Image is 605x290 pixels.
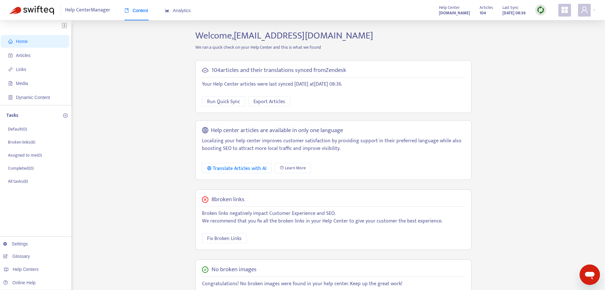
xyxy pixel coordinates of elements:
[502,4,519,11] span: Last Sync
[8,152,42,159] p: Assigned to me ( 0 )
[8,39,13,44] span: home
[8,139,35,145] p: Broken links ( 8 )
[8,165,34,172] p: Completed ( 0 )
[275,163,311,173] a: Learn More
[285,165,306,172] span: Learn More
[10,6,54,15] img: Swifteq
[202,266,208,273] span: check-circle
[439,10,470,17] strong: [DOMAIN_NAME]
[212,266,257,273] h5: No broken images
[165,8,191,13] span: Analytics
[65,4,110,16] span: Help Center Manager
[207,165,266,173] div: Translate Articles with AI
[248,96,290,106] button: Export Articles
[195,28,373,44] span: Welcome, [EMAIL_ADDRESS][DOMAIN_NAME]
[207,235,242,243] span: Fix Broken Links
[253,98,285,106] span: Export Articles
[581,6,588,14] span: user
[202,196,208,203] span: close-circle
[16,53,30,58] span: Articles
[202,96,245,106] button: Run Quick Sync
[16,39,28,44] span: Home
[502,10,526,17] strong: [DATE] 08:36
[3,280,36,285] a: Online Help
[202,81,465,88] p: Your Help Center articles were last synced [DATE] at [DATE] 08:36 .
[211,127,343,134] h5: Help center articles are available in only one language
[165,8,169,13] span: area-chart
[8,53,13,58] span: account-book
[480,10,486,17] strong: 104
[8,81,13,86] span: file-image
[561,6,568,14] span: appstore
[202,127,208,134] span: global
[8,178,28,185] p: All tasks ( 8 )
[3,241,28,246] a: Settings
[8,95,13,100] span: container
[124,8,129,13] span: book
[212,196,245,203] h5: 8 broken links
[202,163,272,173] button: Translate Articles with AI
[16,67,26,72] span: Links
[580,265,600,285] iframe: Button to launch messaging window
[8,67,13,72] span: link
[202,137,465,152] p: Localizing your help center improves customer satisfaction by providing support in their preferre...
[202,280,465,288] p: Congratulations! No broken images were found in your help center. Keep up the great work!
[8,126,27,132] p: Default ( 0 )
[124,8,148,13] span: Content
[202,233,247,243] button: Fix Broken Links
[202,210,465,225] p: Broken links negatively impact Customer Experience and SEO. We recommend that you fix all the bro...
[212,67,346,74] h5: 104 articles and their translations synced from Zendesk
[63,113,68,118] span: plus-circle
[16,81,28,86] span: Media
[537,6,545,14] img: sync.dc5367851b00ba804db3.png
[207,98,240,106] span: Run Quick Sync
[202,67,208,74] span: cloud-sync
[3,254,30,259] a: Glossary
[439,9,470,17] a: [DOMAIN_NAME]
[6,112,18,119] p: Tasks
[480,4,493,11] span: Articles
[191,44,476,51] p: We ran a quick check on your Help Center and this is what we found
[16,95,50,100] span: Dynamic Content
[439,4,460,11] span: Help Center
[13,267,39,272] span: Help Centers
